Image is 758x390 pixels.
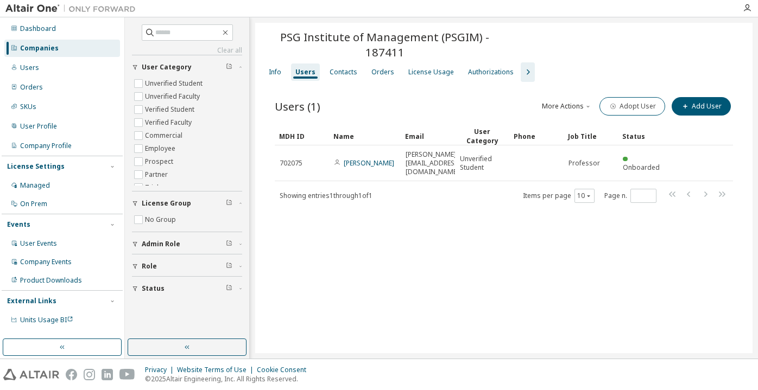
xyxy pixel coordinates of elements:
[568,127,614,145] div: Job Title
[132,191,242,215] button: License Group
[262,29,508,60] span: PSG Institute of Management (PSGIM) - 187411
[344,158,394,168] a: [PERSON_NAME]
[623,163,660,172] span: Onboarded
[145,77,205,90] label: Unverified Student
[145,142,178,155] label: Employee
[280,191,372,200] span: Showing entries 1 through 1 of 1
[20,24,56,33] div: Dashboard
[226,63,232,72] span: Clear filter
[132,232,242,256] button: Admin Role
[20,44,59,53] div: Companies
[102,369,113,380] img: linkedin.svg
[132,254,242,278] button: Role
[142,240,180,248] span: Admin Role
[226,240,232,248] span: Clear filter
[622,127,668,145] div: Status
[568,159,600,168] span: Professor
[523,189,595,203] span: Items per page
[3,369,59,380] img: altair_logo.svg
[459,127,505,145] div: User Category
[20,200,47,208] div: On Prem
[177,366,257,374] div: Website Terms of Use
[145,366,177,374] div: Privacy
[145,129,185,142] label: Commercial
[142,199,191,208] span: License Group
[257,366,313,374] div: Cookie Consent
[145,168,170,181] label: Partner
[279,127,325,145] div: MDH ID
[408,68,454,76] div: License Usage
[577,191,592,200] button: 10
[20,103,36,111] div: SKUs
[20,122,57,131] div: User Profile
[145,116,194,129] label: Verified Faculty
[599,97,665,116] button: Adopt User
[145,155,175,168] label: Prospect
[330,68,357,76] div: Contacts
[226,199,232,208] span: Clear filter
[280,159,302,168] span: 702075
[20,239,57,248] div: User Events
[269,68,281,76] div: Info
[145,103,197,116] label: Verified Student
[672,97,731,116] button: Add User
[295,68,315,76] div: Users
[226,262,232,271] span: Clear filter
[20,258,72,266] div: Company Events
[275,99,320,114] span: Users (1)
[132,277,242,301] button: Status
[226,284,232,293] span: Clear filter
[66,369,77,380] img: facebook.svg
[333,127,396,145] div: Name
[20,276,82,285] div: Product Downloads
[405,127,451,145] div: Email
[142,262,157,271] span: Role
[20,83,43,92] div: Orders
[145,374,313,383] p: © 2025 Altair Engineering, Inc. All Rights Reserved.
[142,284,165,293] span: Status
[132,46,242,55] a: Clear all
[132,55,242,79] button: User Category
[145,181,161,194] label: Trial
[7,297,56,305] div: External Links
[145,90,202,103] label: Unverified Faculty
[406,150,460,176] span: [PERSON_NAME][EMAIL_ADDRESS][DOMAIN_NAME]
[514,127,559,145] div: Phone
[20,142,72,150] div: Company Profile
[145,213,178,226] label: No Group
[371,68,394,76] div: Orders
[5,3,141,14] img: Altair One
[7,220,30,229] div: Events
[468,68,514,76] div: Authorizations
[7,162,65,171] div: License Settings
[20,181,50,190] div: Managed
[119,369,135,380] img: youtube.svg
[84,369,95,380] img: instagram.svg
[604,189,656,203] span: Page n.
[541,97,593,116] button: More Actions
[142,63,192,72] span: User Category
[20,63,39,72] div: Users
[460,155,504,172] span: Unverified Student
[20,315,73,324] span: Units Usage BI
